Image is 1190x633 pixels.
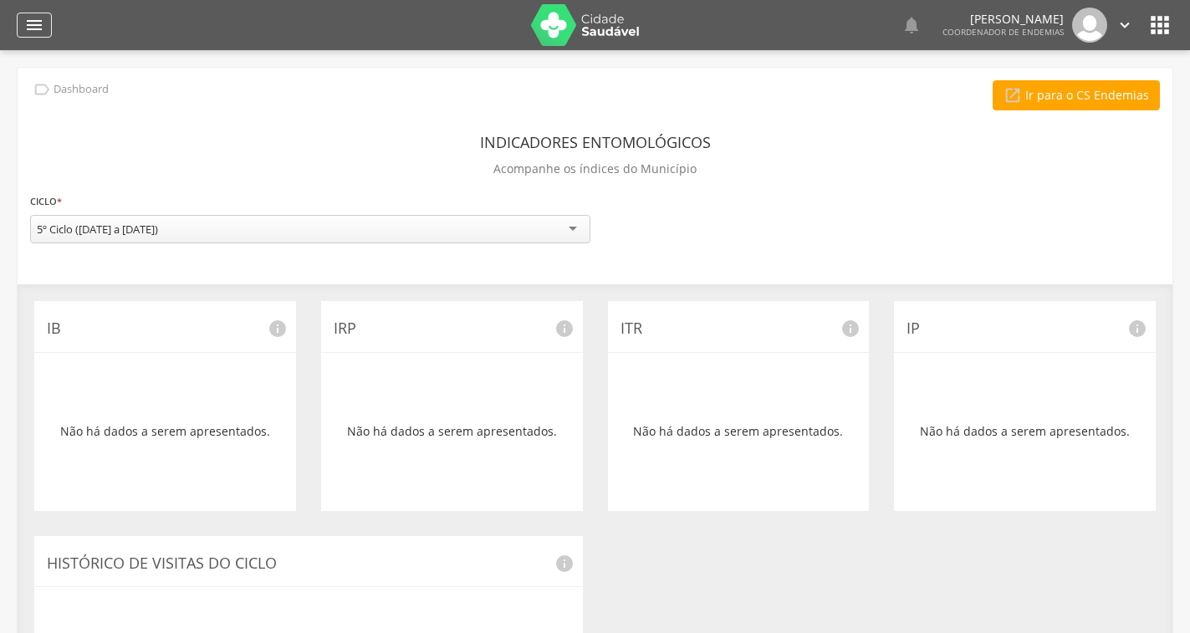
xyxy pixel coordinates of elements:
p: IB [47,318,283,339]
div: 5º Ciclo ([DATE] a [DATE]) [37,222,158,237]
div: Não há dados a serem apresentados. [334,365,570,498]
p: Histórico de Visitas do Ciclo [47,553,570,574]
i:  [1147,12,1173,38]
i: info [268,319,288,339]
p: IP [907,318,1143,339]
div: Não há dados a serem apresentados. [621,365,857,498]
i: info [554,319,575,339]
span: Coordenador de Endemias [942,26,1064,38]
i: info [1127,319,1147,339]
p: [PERSON_NAME] [942,13,1064,25]
i:  [24,15,44,35]
a:  [1116,8,1134,43]
p: ITR [621,318,857,339]
i:  [1004,86,1022,105]
a:  [901,8,922,43]
i:  [33,80,51,99]
div: Não há dados a serem apresentados. [47,365,283,498]
i:  [901,15,922,35]
p: Acompanhe os índices do Município [493,157,697,181]
label: Ciclo [30,192,62,211]
a: Ir para o CS Endemias [993,80,1160,110]
i: info [840,319,861,339]
a:  [17,13,52,38]
i:  [1116,16,1134,34]
header: Indicadores Entomológicos [480,127,711,157]
p: Dashboard [54,83,109,96]
p: IRP [334,318,570,339]
div: Não há dados a serem apresentados. [907,365,1143,498]
i: info [554,554,575,574]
